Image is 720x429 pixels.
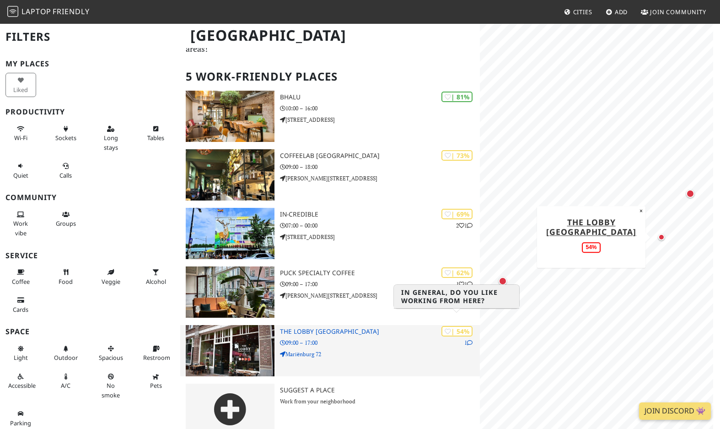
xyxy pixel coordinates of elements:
a: Join Discord 👾 [639,402,711,420]
span: Add [615,8,628,16]
span: Pet friendly [150,381,162,390]
button: Restroom [140,341,171,365]
img: COFFEELAB Nijmegen [186,149,275,201]
div: Map marker [584,205,596,218]
button: Outdoor [50,341,81,365]
button: Groups [50,207,81,231]
button: A/C [50,369,81,393]
span: Video/audio calls [59,171,72,179]
img: LaptopFriendly [7,6,18,17]
p: [STREET_ADDRESS] [280,115,480,124]
span: Outdoor area [54,353,78,362]
span: Air conditioned [61,381,70,390]
p: 07:00 – 00:00 [280,221,480,230]
span: Stable Wi-Fi [14,134,27,142]
div: 54% [582,242,601,253]
span: Laptop [21,6,51,16]
div: | 54% [441,326,473,337]
p: 09:00 – 18:00 [280,163,480,171]
span: Friendly [53,6,89,16]
h3: In general, do you like working from here? [394,285,519,309]
a: Add [602,4,632,20]
p: [STREET_ADDRESS] [280,233,480,241]
div: Keywords op verkeer [100,54,156,60]
button: No smoke [96,369,126,402]
span: Parking [10,419,31,427]
button: Veggie [96,265,126,289]
div: | 73% [441,150,473,161]
p: 1 1 [456,280,473,288]
p: 09:00 – 17:00 [280,338,480,347]
div: Map marker [684,188,696,200]
span: Spacious [99,353,123,362]
a: Cities [560,4,596,20]
span: Restroom [143,353,170,362]
button: Long stays [96,121,126,155]
button: Food [50,265,81,289]
a: The Lobby Nijmegen | 54% 1 The Lobby [GEOGRAPHIC_DATA] 09:00 – 17:00 Mariënburg 72 [180,325,480,376]
button: Work vibe [5,207,36,240]
button: Wi-Fi [5,121,36,146]
button: Accessible [5,369,36,393]
a: Bhalu | 81% Bhalu 10:00 – 16:00 [STREET_ADDRESS] [180,91,480,142]
p: [PERSON_NAME][STREET_ADDRESS] [280,174,480,183]
h1: [GEOGRAPHIC_DATA] [183,23,478,48]
span: Power sockets [55,134,76,142]
a: In-Credible | 69% 21 In-Credible 07:00 – 00:00 [STREET_ADDRESS] [180,208,480,259]
img: In-Credible [186,208,275,259]
h3: Bhalu [280,93,480,101]
p: [PERSON_NAME][STREET_ADDRESS] [280,291,480,300]
h2: Filters [5,23,175,51]
div: Domeinoverzicht [35,54,80,60]
div: v 4.0.25 [26,15,45,22]
h3: Service [5,251,175,260]
h3: Community [5,193,175,202]
h3: In-Credible [280,211,480,218]
img: tab_domain_overview_orange.svg [25,53,32,60]
span: Work-friendly tables [147,134,164,142]
span: Long stays [104,134,118,151]
img: website_grey.svg [15,24,22,31]
span: Alcohol [146,277,166,286]
img: tab_keywords_by_traffic_grey.svg [90,53,97,60]
img: PUCK specialty coffee [186,266,275,318]
button: Sockets [50,121,81,146]
img: logo_orange.svg [15,15,22,22]
a: LaptopFriendly LaptopFriendly [7,4,90,20]
span: Join Community [650,8,706,16]
div: Map marker [656,232,667,243]
p: Mariënburg 72 [280,350,480,358]
span: Coffee [12,277,30,286]
div: Map marker [497,275,509,287]
span: Group tables [56,219,76,228]
span: Cities [573,8,592,16]
h3: Productivity [5,108,175,116]
h3: Space [5,327,175,336]
p: 09:00 – 17:00 [280,280,480,288]
div: Domein: [DOMAIN_NAME] [24,24,101,31]
h3: My Places [5,60,175,68]
a: The Lobby [GEOGRAPHIC_DATA] [546,217,636,237]
button: Spacious [96,341,126,365]
h3: The Lobby [GEOGRAPHIC_DATA] [280,328,480,336]
button: Calls [50,158,81,183]
span: Smoke free [102,381,120,399]
img: Bhalu [186,91,275,142]
div: | 69% [441,209,473,219]
h3: COFFEELAB [GEOGRAPHIC_DATA] [280,152,480,160]
span: Food [59,277,73,286]
span: Credit cards [13,305,28,314]
img: The Lobby Nijmegen [186,325,275,376]
button: Quiet [5,158,36,183]
button: Cards [5,293,36,317]
span: Veggie [102,277,120,286]
p: Work from your neighborhood [280,397,480,406]
a: Join Community [637,4,710,20]
button: Tables [140,121,171,146]
button: Coffee [5,265,36,289]
a: COFFEELAB Nijmegen | 73% COFFEELAB [GEOGRAPHIC_DATA] 09:00 – 18:00 [PERSON_NAME][STREET_ADDRESS] [180,149,480,201]
button: Light [5,341,36,365]
p: 1 [464,338,473,347]
button: Pets [140,369,171,393]
div: | 62% [441,267,473,278]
